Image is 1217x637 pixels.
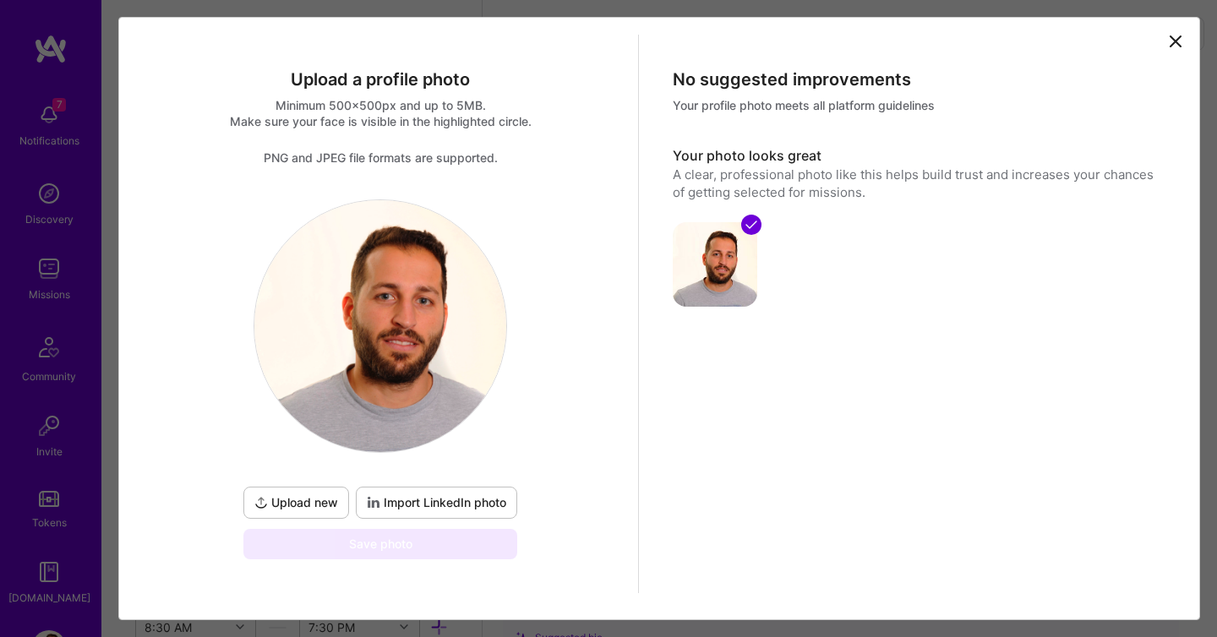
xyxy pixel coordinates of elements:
[673,68,1162,90] div: No suggested improvements
[367,494,506,511] span: Import LinkedIn photo
[367,496,380,509] i: icon LinkedInDarkV2
[254,496,268,509] i: icon UploadDark
[254,494,338,511] span: Upload new
[673,147,1162,166] h3: Your photo looks great
[136,68,625,90] div: Upload a profile photo
[240,199,521,559] div: logoUpload newImport LinkedIn photoSave photo
[673,97,1162,113] div: Your profile photo meets all platform guidelines
[673,166,1162,202] div: A clear, professional photo like this helps build trust and increases your chances of getting sel...
[673,222,757,307] img: avatar
[136,97,625,113] div: Minimum 500x500px and up to 5MB.
[356,487,517,519] div: To import a profile photo add your LinkedIn URL to your profile.
[356,487,517,519] button: Import LinkedIn photo
[136,150,625,166] div: PNG and JPEG file formats are supported.
[254,200,506,452] img: logo
[136,113,625,129] div: Make sure your face is visible in the highlighted circle.
[243,487,349,519] button: Upload new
